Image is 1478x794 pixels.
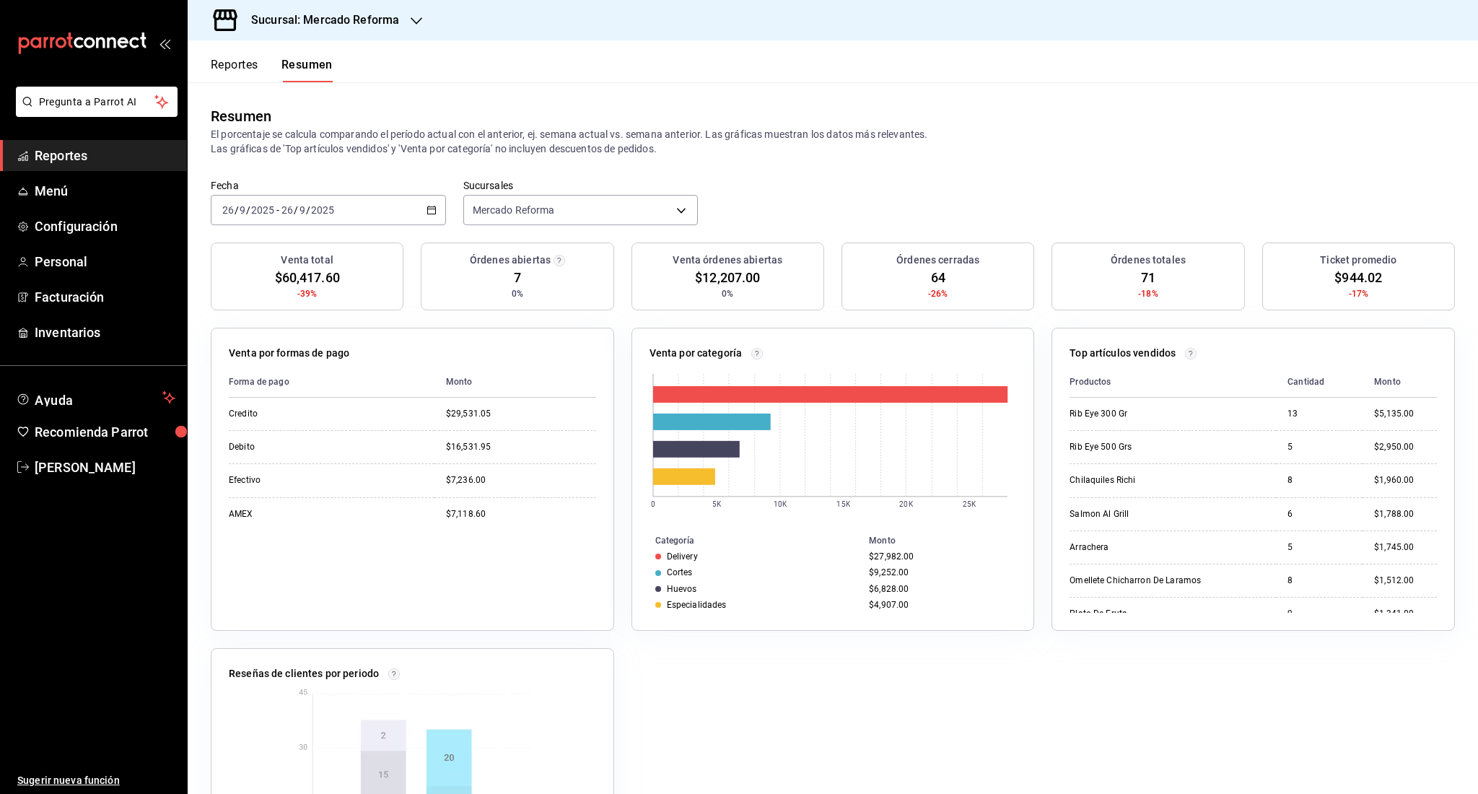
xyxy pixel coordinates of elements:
[276,204,279,216] span: -
[931,268,945,287] span: 64
[773,500,787,508] text: 10K
[1287,474,1351,487] div: 8
[963,500,976,508] text: 25K
[1276,367,1363,398] th: Cantidad
[1374,408,1437,420] div: $5,135.00
[869,600,1010,610] div: $4,907.00
[667,584,697,594] div: Huevos
[1287,408,1351,420] div: 13
[35,181,175,201] span: Menú
[211,180,446,191] label: Fecha
[281,204,294,216] input: --
[1070,408,1214,420] div: Rib Eye 300 Gr
[667,600,727,610] div: Especialidades
[473,203,555,217] span: Mercado Reforma
[1111,253,1186,268] h3: Órdenes totales
[1070,541,1214,554] div: Arrachera
[35,458,175,477] span: [PERSON_NAME]
[299,204,306,216] input: --
[899,500,913,508] text: 20K
[246,204,250,216] span: /
[250,204,275,216] input: ----
[1349,287,1369,300] span: -17%
[863,533,1033,549] th: Monto
[35,287,175,307] span: Facturación
[229,441,373,453] div: Debito
[229,367,434,398] th: Forma de pago
[16,87,178,117] button: Pregunta a Parrot AI
[446,441,596,453] div: $16,531.95
[229,474,373,487] div: Efectivo
[446,408,596,420] div: $29,531.05
[446,474,596,487] div: $7,236.00
[35,252,175,271] span: Personal
[1070,367,1276,398] th: Productos
[695,268,760,287] span: $12,207.00
[650,346,743,361] p: Venta por categoría
[1287,441,1351,453] div: 5
[229,346,349,361] p: Venta por formas de pago
[1141,268,1155,287] span: 71
[1070,441,1214,453] div: Rib Eye 500 Grs
[869,567,1010,577] div: $9,252.00
[1374,474,1437,487] div: $1,960.00
[463,180,699,191] label: Sucursales
[836,500,850,508] text: 15K
[17,773,175,788] span: Sugerir nueva función
[667,551,698,562] div: Delivery
[1374,608,1437,620] div: $1,341.00
[434,367,596,398] th: Monto
[211,105,271,127] div: Resumen
[928,287,948,300] span: -26%
[310,204,335,216] input: ----
[446,508,596,520] div: $7,118.60
[1287,608,1351,620] div: 9
[712,500,722,508] text: 5K
[1070,575,1214,587] div: Omellete Chicharron De Laramos
[35,389,157,406] span: Ayuda
[240,12,399,29] h3: Sucursal: Mercado Reforma
[722,287,733,300] span: 0%
[35,422,175,442] span: Recomienda Parrot
[1138,287,1158,300] span: -18%
[869,584,1010,594] div: $6,828.00
[651,500,655,508] text: 0
[869,551,1010,562] div: $27,982.00
[514,268,521,287] span: 7
[512,287,523,300] span: 0%
[35,217,175,236] span: Configuración
[306,204,310,216] span: /
[35,323,175,342] span: Inventarios
[673,253,782,268] h3: Venta órdenes abiertas
[1070,508,1214,520] div: Salmon Al Grill
[1287,575,1351,587] div: 8
[1374,508,1437,520] div: $1,788.00
[294,204,298,216] span: /
[229,408,373,420] div: Credito
[632,533,863,549] th: Categoría
[39,95,155,110] span: Pregunta a Parrot AI
[1374,441,1437,453] div: $2,950.00
[159,38,170,49] button: open_drawer_menu
[281,253,333,268] h3: Venta total
[275,268,340,287] span: $60,417.60
[281,58,333,82] button: Resumen
[470,253,551,268] h3: Órdenes abiertas
[222,204,235,216] input: --
[1070,474,1214,487] div: Chilaquiles Richi
[297,287,318,300] span: -39%
[239,204,246,216] input: --
[211,127,1455,156] p: El porcentaje se calcula comparando el período actual con el anterior, ej. semana actual vs. sema...
[229,508,373,520] div: AMEX
[1374,541,1437,554] div: $1,745.00
[229,666,379,681] p: Reseñas de clientes por periodo
[1363,367,1437,398] th: Monto
[667,567,693,577] div: Cortes
[896,253,979,268] h3: Órdenes cerradas
[1334,268,1382,287] span: $944.02
[211,58,258,82] button: Reportes
[1070,346,1176,361] p: Top artículos vendidos
[1320,253,1396,268] h3: Ticket promedio
[35,146,175,165] span: Reportes
[1070,608,1214,620] div: Plato De Fruta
